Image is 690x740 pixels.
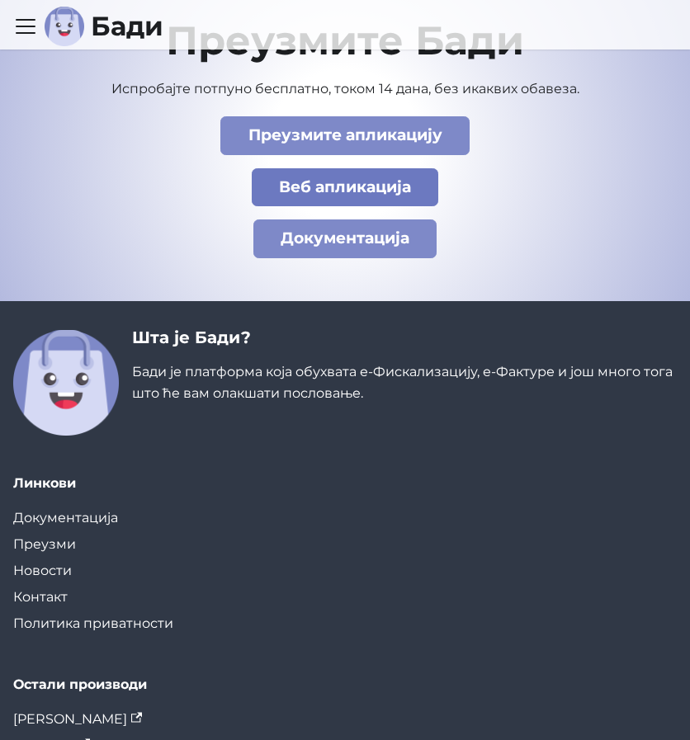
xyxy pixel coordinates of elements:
a: [PERSON_NAME] [13,706,677,733]
p: Испробајте потпуно бесплатно, током 14 дана, без икаквих обавеза. [40,78,650,100]
button: Toggle navigation bar [13,14,38,39]
a: Новости [13,558,677,584]
h3: Шта је Бади? [132,328,677,348]
div: Бади је платформа која обухвата е-Фискализацију, е-Фактуре и још много тога што ће вам олакшати п... [132,328,677,436]
a: Документација [13,505,677,531]
a: Контакт [13,584,677,610]
div: Линкови [13,475,677,492]
a: Преузмите апликацију [220,116,470,155]
a: Веб апликација [252,168,439,207]
img: Бади [13,330,119,436]
a: Документација [253,219,437,258]
div: Остали производи [13,676,677,693]
b: Бади [91,13,163,40]
a: Политика приватности [13,610,677,637]
a: Преузми [13,531,677,558]
img: Лого [45,7,84,46]
a: ЛогоБади [45,7,163,46]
